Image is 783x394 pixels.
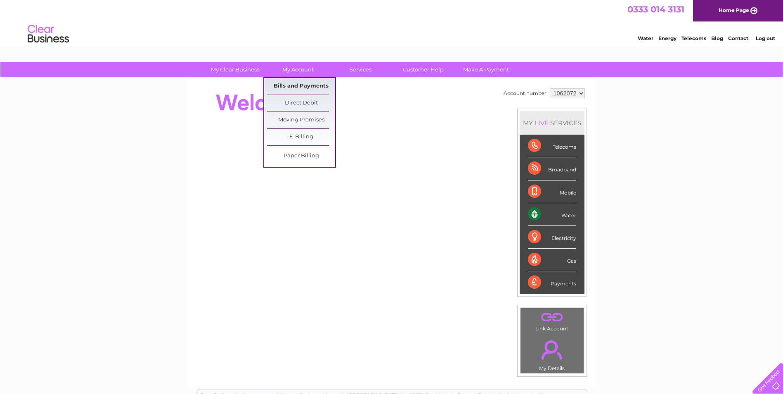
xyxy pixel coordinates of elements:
[528,203,576,226] div: Water
[627,4,684,14] a: 0333 014 3131
[197,5,587,40] div: Clear Business is a trading name of Verastar Limited (registered in [GEOGRAPHIC_DATA] No. 3667643...
[201,62,269,77] a: My Clear Business
[528,157,576,180] div: Broadband
[681,35,706,41] a: Telecoms
[658,35,677,41] a: Energy
[528,249,576,271] div: Gas
[501,86,549,100] td: Account number
[520,333,584,374] td: My Details
[267,129,335,145] a: E-Billing
[267,148,335,164] a: Paper Billing
[638,35,653,41] a: Water
[520,111,584,135] div: MY SERVICES
[267,112,335,128] a: Moving Premises
[528,135,576,157] div: Telecoms
[528,180,576,203] div: Mobile
[756,35,775,41] a: Log out
[267,95,335,112] a: Direct Debit
[264,62,332,77] a: My Account
[728,35,748,41] a: Contact
[711,35,723,41] a: Blog
[267,78,335,95] a: Bills and Payments
[326,62,395,77] a: Services
[528,226,576,249] div: Electricity
[389,62,457,77] a: Customer Help
[533,119,550,127] div: LIVE
[528,271,576,294] div: Payments
[523,335,582,364] a: .
[520,308,584,334] td: Link Account
[27,21,69,47] img: logo.png
[452,62,520,77] a: Make A Payment
[523,310,582,325] a: .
